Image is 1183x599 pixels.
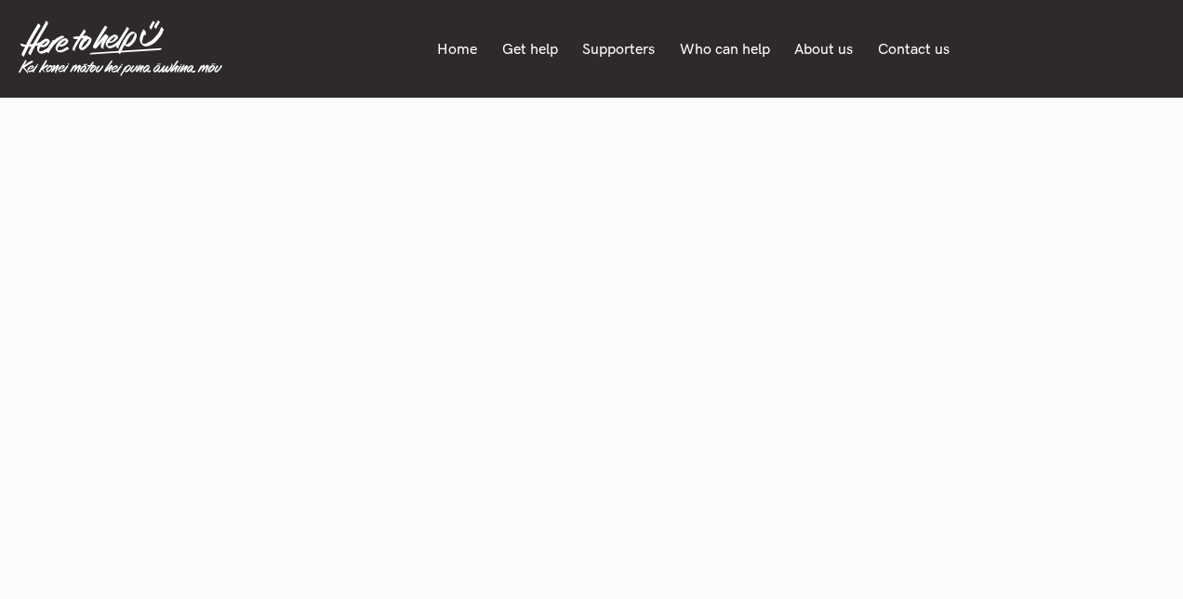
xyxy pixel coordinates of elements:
[866,30,963,69] a: Contact us
[425,30,490,69] a: Home
[668,30,783,69] a: Who can help
[782,30,866,69] a: About us
[570,30,668,69] a: Supporters
[19,20,222,76] img: Home
[489,30,570,69] a: Get help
